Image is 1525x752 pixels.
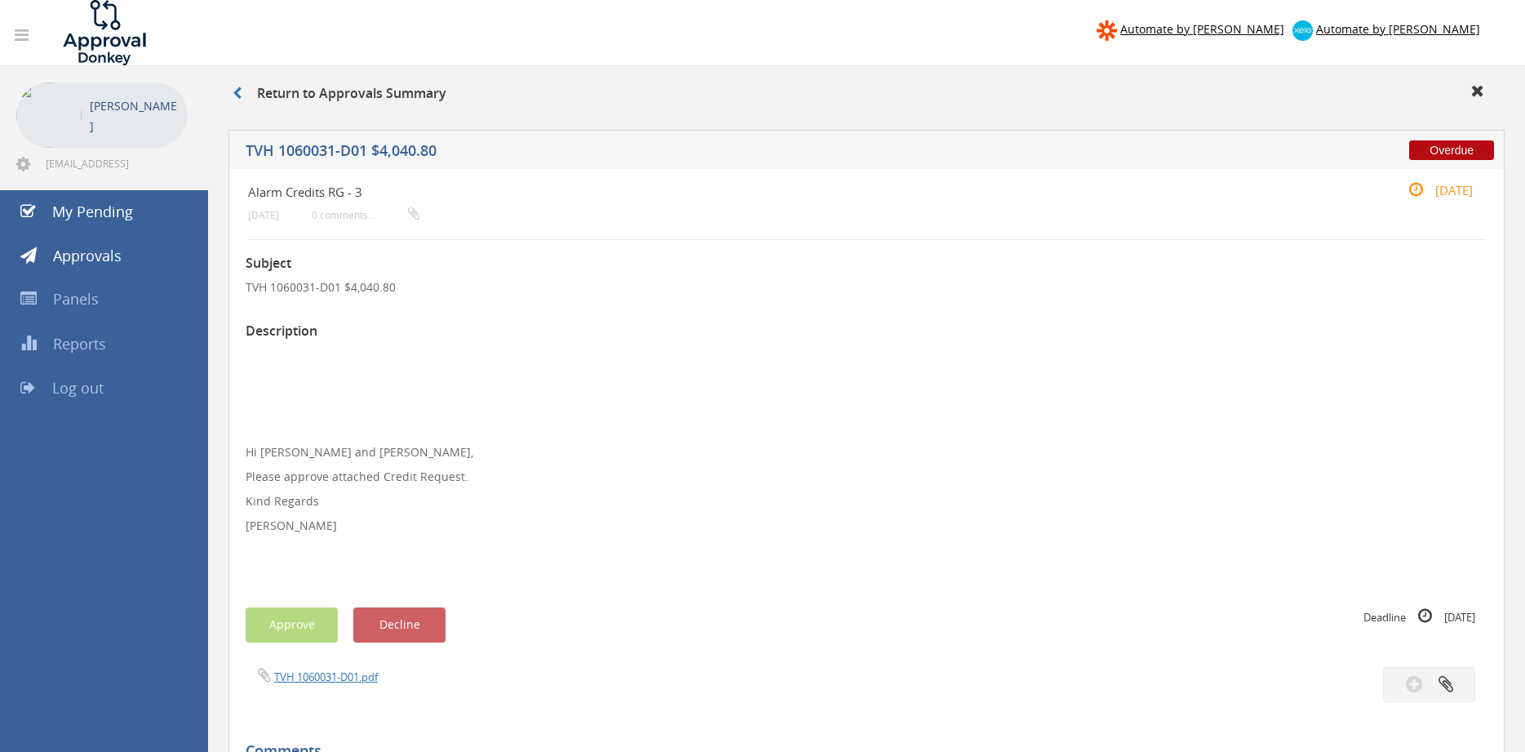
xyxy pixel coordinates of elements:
p: [PERSON_NAME] [246,518,1487,534]
p: Kind Regards [246,493,1487,509]
small: Deadline [DATE] [1363,607,1475,625]
p: [PERSON_NAME] [90,96,180,136]
button: Approve [246,607,338,643]
img: zapier-logomark.png [1097,20,1117,41]
button: Decline [353,607,446,643]
span: Panels [53,289,99,309]
span: Approvals [53,246,122,265]
h3: Description [246,324,1487,339]
span: Automate by [PERSON_NAME] [1120,21,1284,37]
small: 0 comments... [312,209,419,221]
span: My Pending [52,202,133,221]
h4: Alarm Credits RG - 3 [248,185,1279,199]
span: [EMAIL_ADDRESS][DOMAIN_NAME] [46,157,184,170]
span: Reports [53,334,106,354]
h3: Subject [246,256,1487,271]
p: Please approve attached Credit Request. [246,469,1487,485]
p: TVH 1060031-D01 $4,040.80 [246,279,1487,296]
img: xero-logo.png [1292,20,1313,41]
h3: Return to Approvals Summary [233,87,446,101]
span: Automate by [PERSON_NAME] [1316,21,1480,37]
small: [DATE] [1391,181,1473,199]
p: Hi [PERSON_NAME] and [PERSON_NAME], [246,444,1487,461]
span: Log out [52,378,104,398]
small: [DATE] [248,209,279,221]
h5: TVH 1060031-D01 $4,040.80 [246,143,1118,163]
a: TVH 1060031-D01.pdf [274,670,378,684]
span: Overdue [1409,140,1494,160]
